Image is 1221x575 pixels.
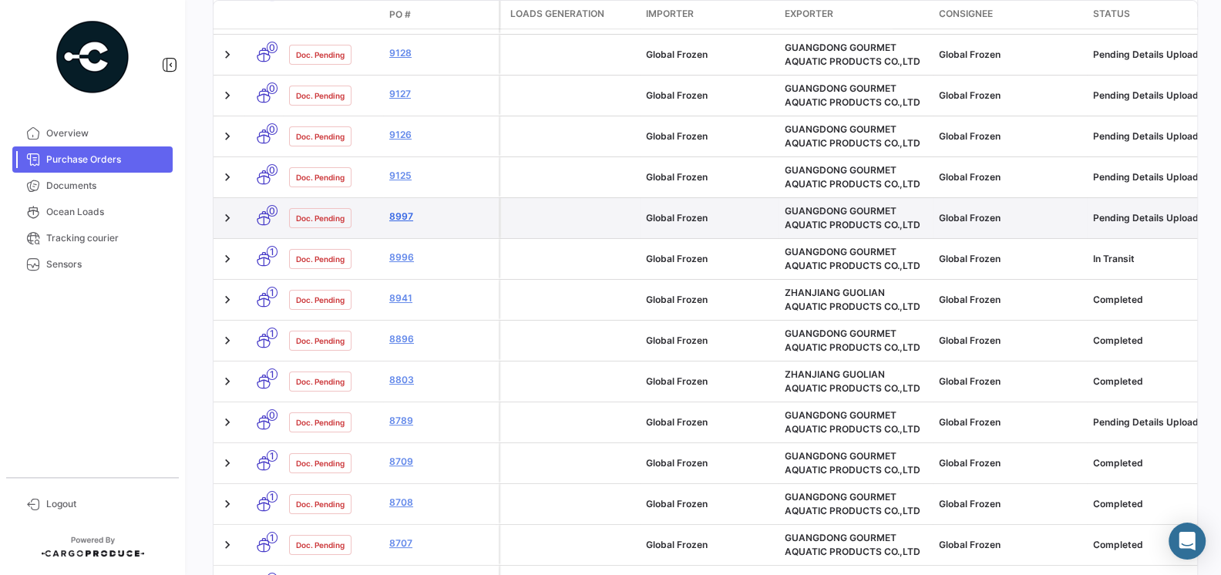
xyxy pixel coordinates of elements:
a: Expand/Collapse Row [220,292,235,308]
span: Global Frozen [939,294,1001,305]
a: 9125 [389,169,493,183]
span: Global Frozen [939,539,1001,550]
span: GUANGDONG GOURMET AQUATIC PRODUCTS CO.,LTD [785,450,920,476]
span: Global Frozen [646,171,708,183]
a: Documents [12,173,173,199]
span: Global Frozen [646,212,708,224]
span: Doc. Pending [296,457,345,469]
span: Doc. Pending [296,498,345,510]
a: Expand/Collapse Row [220,170,235,185]
span: Global Frozen [646,375,708,387]
span: 1 [267,491,277,503]
span: Doc. Pending [296,375,345,388]
span: GUANGDONG GOURMET AQUATIC PRODUCTS CO.,LTD [785,409,920,435]
span: Global Frozen [646,335,708,346]
span: 0 [267,409,277,421]
span: Importer [646,7,694,21]
span: Ocean Loads [46,205,166,219]
datatable-header-cell: Consignee [933,1,1087,29]
span: Global Frozen [646,49,708,60]
span: Sensors [46,257,166,271]
div: Abrir Intercom Messenger [1169,523,1206,560]
a: Expand/Collapse Row [220,374,235,389]
span: Doc. Pending [296,130,345,143]
a: Expand/Collapse Row [220,415,235,430]
span: 1 [267,328,277,339]
span: Doc. Pending [296,253,345,265]
span: 0 [267,123,277,135]
span: ZHANJIANG GUOLIAN AQUATIC PRODUCTS CO.,LTD [785,287,920,312]
datatable-header-cell: Importer [640,1,779,29]
span: Tracking courier [46,231,166,245]
span: ZHANJIANG GUOLIAN AQUATIC PRODUCTS CO.,LTD [785,368,920,394]
a: Overview [12,120,173,146]
span: Status [1093,7,1130,21]
span: Global Frozen [939,375,1001,387]
datatable-header-cell: Loads generation [501,1,640,29]
datatable-header-cell: Transport mode [244,8,283,21]
span: 0 [267,42,277,53]
a: Expand/Collapse Row [220,210,235,226]
span: Doc. Pending [296,539,345,551]
span: Global Frozen [646,416,708,428]
span: Global Frozen [939,171,1001,183]
a: 8996 [389,251,493,264]
span: Global Frozen [646,130,708,142]
datatable-header-cell: Doc. Status [283,8,383,21]
span: Doc. Pending [296,89,345,102]
span: Doc. Pending [296,294,345,306]
a: 8896 [389,332,493,346]
a: 9127 [389,87,493,101]
span: Global Frozen [646,89,708,101]
span: GUANGDONG GOURMET AQUATIC PRODUCTS CO.,LTD [785,532,920,557]
a: Sensors [12,251,173,277]
a: Expand/Collapse Row [220,129,235,144]
span: GUANGDONG GOURMET AQUATIC PRODUCTS CO.,LTD [785,246,920,271]
span: Global Frozen [646,294,708,305]
span: Purchase Orders [46,153,166,166]
a: Purchase Orders [12,146,173,173]
a: Expand/Collapse Row [220,47,235,62]
span: Global Frozen [939,416,1001,428]
span: GUANGDONG GOURMET AQUATIC PRODUCTS CO.,LTD [785,205,920,230]
a: 8789 [389,414,493,428]
span: Global Frozen [939,49,1001,60]
span: 0 [267,205,277,217]
span: Documents [46,179,166,193]
span: Global Frozen [939,498,1001,509]
span: 1 [267,532,277,543]
a: Expand/Collapse Row [220,456,235,471]
a: 9128 [389,46,493,60]
span: 1 [267,287,277,298]
span: Global Frozen [939,89,1001,101]
span: Doc. Pending [296,416,345,429]
a: Tracking courier [12,225,173,251]
span: Loads generation [510,7,604,21]
a: 8941 [389,291,493,305]
span: Logout [46,497,166,511]
span: Global Frozen [646,498,708,509]
span: Global Frozen [939,212,1001,224]
a: Expand/Collapse Row [220,251,235,267]
span: Global Frozen [939,253,1001,264]
a: Expand/Collapse Row [220,537,235,553]
a: 8997 [389,210,493,224]
span: Consignee [939,7,993,21]
span: Global Frozen [646,253,708,264]
a: 8707 [389,536,493,550]
a: Ocean Loads [12,199,173,225]
span: Doc. Pending [296,49,345,61]
span: 0 [267,164,277,176]
span: Global Frozen [939,130,1001,142]
span: GUANGDONG GOURMET AQUATIC PRODUCTS CO.,LTD [785,164,920,190]
span: PO # [389,8,411,22]
span: GUANGDONG GOURMET AQUATIC PRODUCTS CO.,LTD [785,328,920,353]
a: 8708 [389,496,493,509]
a: 9126 [389,128,493,142]
span: GUANGDONG GOURMET AQUATIC PRODUCTS CO.,LTD [785,82,920,108]
a: 8803 [389,373,493,387]
span: 1 [267,246,277,257]
a: Expand/Collapse Row [220,88,235,103]
datatable-header-cell: PO # [383,2,499,28]
span: GUANGDONG GOURMET AQUATIC PRODUCTS CO.,LTD [785,123,920,149]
